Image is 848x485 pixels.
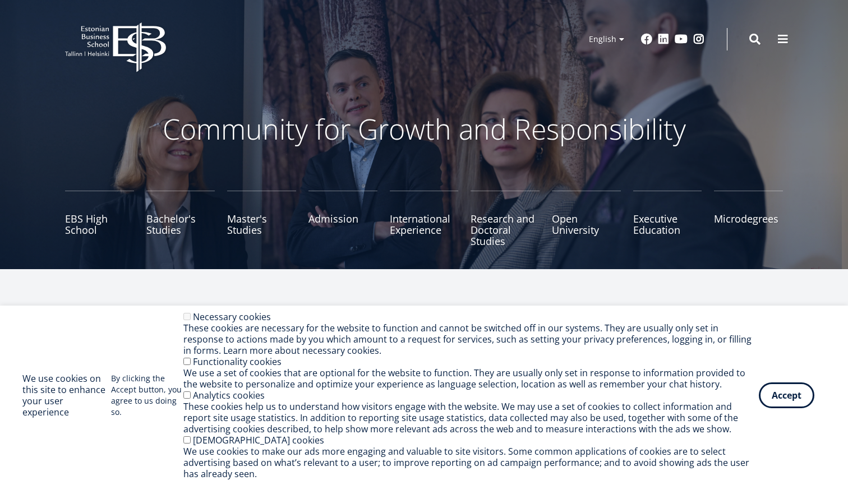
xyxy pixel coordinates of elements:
a: Executive Education [633,191,702,247]
a: Open University [552,191,621,247]
button: Accept [759,382,814,408]
div: These cookies are necessary for the website to function and cannot be switched off in our systems... [183,322,759,356]
a: Research and Doctoral Studies [471,191,540,247]
a: Linkedin [658,34,669,45]
div: These cookies help us to understand how visitors engage with the website. We may use a set of coo... [183,401,759,435]
div: We use a set of cookies that are optional for the website to function. They are usually only set ... [183,367,759,390]
label: Functionality cookies [193,355,282,368]
a: Bachelor's Studies [146,191,215,247]
label: [DEMOGRAPHIC_DATA] cookies [193,434,324,446]
label: Necessary cookies [193,311,271,323]
div: We use cookies to make our ads more engaging and valuable to site visitors. Some common applicati... [183,446,759,479]
p: By clicking the Accept button, you agree to us doing so. [111,373,183,418]
a: International Experience [390,191,459,247]
h2: We use cookies on this site to enhance your user experience [22,373,111,418]
a: Facebook [641,34,652,45]
label: Analytics cookies [193,389,265,401]
a: Microdegrees [714,191,783,247]
p: Community for Growth and Responsibility [127,112,721,146]
a: EBS High School [65,191,134,247]
a: Admission [308,191,377,247]
a: Master's Studies [227,191,296,247]
a: Youtube [675,34,688,45]
a: Instagram [693,34,704,45]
